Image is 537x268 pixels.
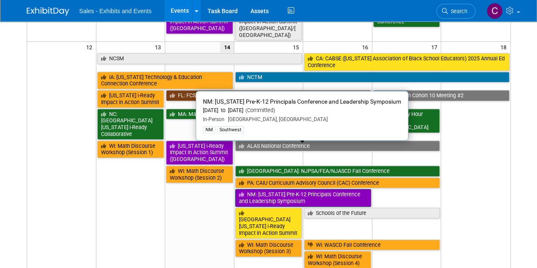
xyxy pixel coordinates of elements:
[97,90,164,107] a: [US_STATE] i-Ready Impact in Action Summit
[243,107,275,113] span: (Committed)
[430,42,441,52] span: 17
[166,90,371,101] a: FL: FCSC & SCS
[220,42,234,52] span: 14
[235,208,302,239] a: [GEOGRAPHIC_DATA][US_STATE] i-Ready Impact in Action Summit
[154,42,165,52] span: 13
[304,240,440,251] a: WI: WASCD Fall Conference
[486,3,503,19] img: Christine Lurz
[27,7,69,16] img: ExhibitDay
[203,98,401,105] span: NM: [US_STATE] Pre-K-12 Principals Conference and Leadership Symposium
[292,42,303,52] span: 15
[235,189,371,206] a: NM: [US_STATE] Pre-K-12 Principals Conference and Leadership Symposium
[217,126,244,134] div: Southwest
[235,178,440,189] a: PA: CAIU Curriculum Advisory Council (CAC) Conference
[166,141,233,165] a: [US_STATE] i-Ready Impact in Action Summit ([GEOGRAPHIC_DATA])
[97,109,164,140] a: NC: [GEOGRAPHIC_DATA][US_STATE] i-Ready Collaborative
[97,141,164,158] a: WI: Math Discourse Workshop (Session 1)
[166,109,371,120] a: MA: MassCUE Annual Conference
[304,53,509,71] a: CA: CABSE ([US_STATE] Association of Black School Educators) 2025 Annual Ed Conference
[500,42,510,52] span: 18
[203,107,401,114] div: [DATE] to [DATE]
[436,4,475,19] a: Search
[85,42,96,52] span: 12
[235,72,509,83] a: NCTM
[235,240,302,257] a: WI: Math Discourse Workshop (Session 3)
[373,90,509,101] a: The Forum Cohort 10 Meeting #2
[361,42,372,52] span: 16
[97,72,233,89] a: IA: [US_STATE] Technology & Education Connection Conference
[235,166,440,177] a: [GEOGRAPHIC_DATA]: NJPSA/FEA/NJASCD Fall Conference
[235,141,440,152] a: ALAS National Conference
[203,126,215,134] div: NM
[235,9,302,40] a: Mid-Atlantic i-Ready Impact in Action Summit ([GEOGRAPHIC_DATA]/[GEOGRAPHIC_DATA])
[225,116,328,122] span: [GEOGRAPHIC_DATA], [GEOGRAPHIC_DATA]
[203,116,225,122] span: In-Person
[304,208,440,219] a: Schools of the Future
[448,8,467,14] span: Search
[79,8,152,14] span: Sales - Exhibits and Events
[97,53,302,64] a: NCSM
[166,166,233,183] a: WI: Math Discourse Workshop (Session 2)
